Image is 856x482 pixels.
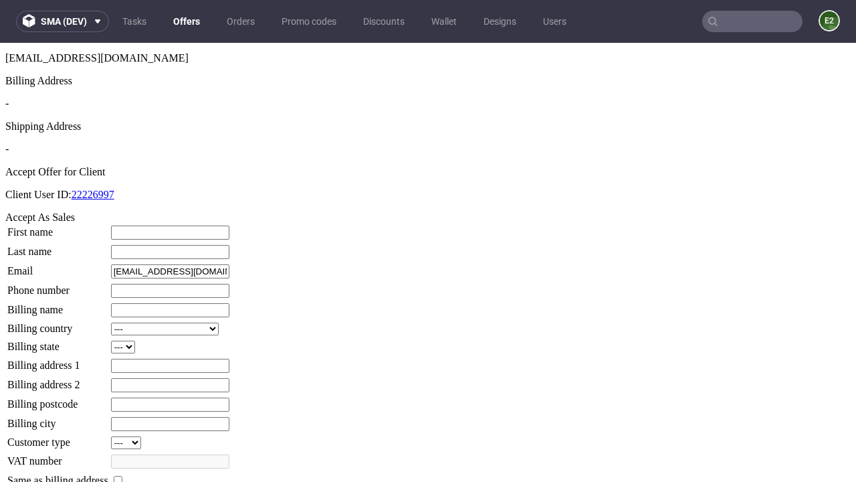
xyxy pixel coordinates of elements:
[7,182,109,197] td: First name
[7,315,109,331] td: Billing address 1
[165,11,208,32] a: Offers
[5,55,9,66] span: -
[820,11,839,30] figcaption: e2
[423,11,465,32] a: Wallet
[5,100,9,112] span: -
[7,411,109,426] td: VAT number
[7,430,109,445] td: Same as billing address
[7,221,109,236] td: Email
[72,146,114,157] a: 22226997
[475,11,524,32] a: Designs
[5,32,851,44] div: Billing Address
[41,17,87,26] span: sma (dev)
[7,260,109,275] td: Billing name
[7,279,109,293] td: Billing country
[7,393,109,407] td: Customer type
[355,11,413,32] a: Discounts
[5,78,851,90] div: Shipping Address
[7,202,109,217] td: Last name
[7,374,109,389] td: Billing city
[16,11,109,32] button: sma (dev)
[219,11,263,32] a: Orders
[5,123,851,135] div: Accept Offer for Client
[114,11,154,32] a: Tasks
[7,240,109,256] td: Phone number
[5,9,189,21] span: [EMAIL_ADDRESS][DOMAIN_NAME]
[5,169,851,181] div: Accept As Sales
[7,335,109,350] td: Billing address 2
[5,146,851,158] p: Client User ID:
[7,354,109,370] td: Billing postcode
[7,297,109,311] td: Billing state
[274,11,344,32] a: Promo codes
[535,11,574,32] a: Users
